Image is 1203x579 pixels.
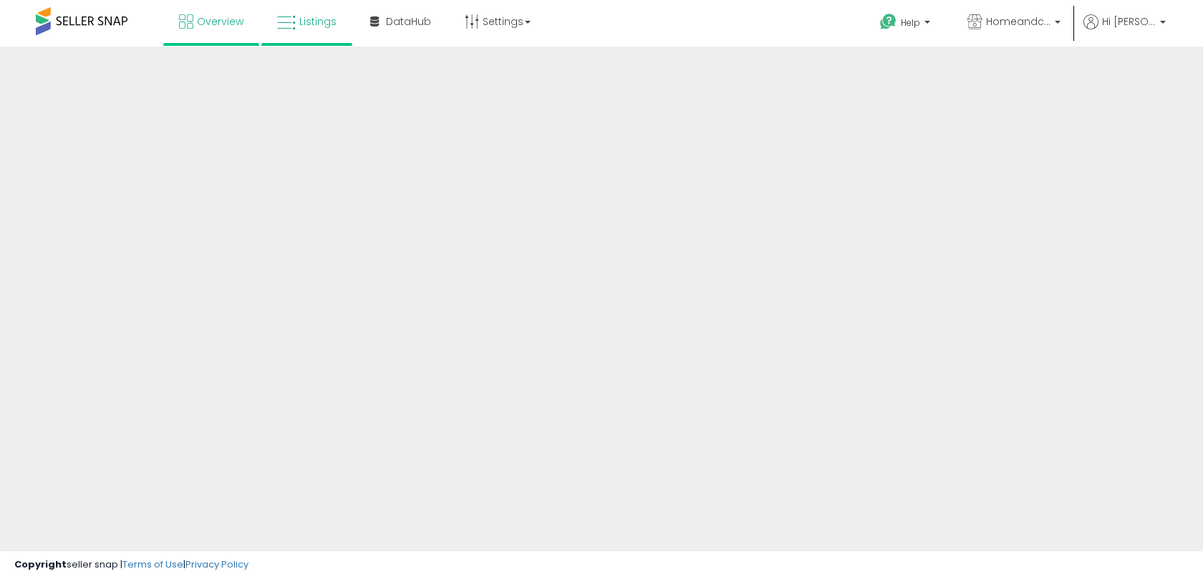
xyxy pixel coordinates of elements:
[185,558,248,571] a: Privacy Policy
[197,14,243,29] span: Overview
[299,14,337,29] span: Listings
[1102,14,1156,29] span: Hi [PERSON_NAME]
[879,13,897,31] i: Get Help
[901,16,920,29] span: Help
[1083,14,1166,47] a: Hi [PERSON_NAME]
[122,558,183,571] a: Terms of Use
[986,14,1050,29] span: Homeandcountryusa
[14,558,67,571] strong: Copyright
[386,14,431,29] span: DataHub
[14,558,248,572] div: seller snap | |
[869,2,944,47] a: Help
